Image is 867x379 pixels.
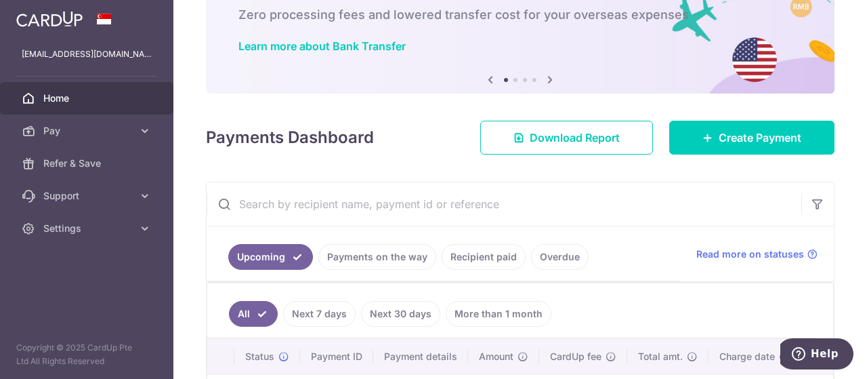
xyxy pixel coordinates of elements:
h4: Payments Dashboard [206,125,374,150]
span: Total amt. [638,350,683,363]
a: All [229,301,278,327]
span: Status [245,350,274,363]
a: Download Report [480,121,653,155]
img: CardUp [16,11,83,27]
a: Upcoming [228,244,313,270]
a: Read more on statuses [696,247,818,261]
p: [EMAIL_ADDRESS][DOMAIN_NAME] [22,47,152,61]
a: Payments on the way [318,244,436,270]
span: Refer & Save [43,157,133,170]
a: Create Payment [669,121,834,155]
span: Read more on statuses [696,247,804,261]
span: Home [43,92,133,105]
th: Payment details [373,339,468,374]
a: Next 30 days [361,301,440,327]
a: Learn more about Bank Transfer [238,39,406,53]
span: Create Payment [719,129,801,146]
a: Overdue [531,244,589,270]
a: Next 7 days [283,301,356,327]
iframe: Opens a widget where you can find more information [780,338,853,372]
a: More than 1 month [446,301,551,327]
span: Pay [43,124,133,138]
span: Download Report [530,129,620,146]
span: Charge date [719,350,775,363]
span: CardUp fee [550,350,601,363]
input: Search by recipient name, payment id or reference [207,182,801,226]
span: Amount [479,350,513,363]
th: Payment ID [300,339,373,374]
a: Recipient paid [442,244,526,270]
span: Support [43,189,133,203]
h6: Zero processing fees and lowered transfer cost for your overseas expenses [238,7,802,23]
span: Settings [43,222,133,235]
